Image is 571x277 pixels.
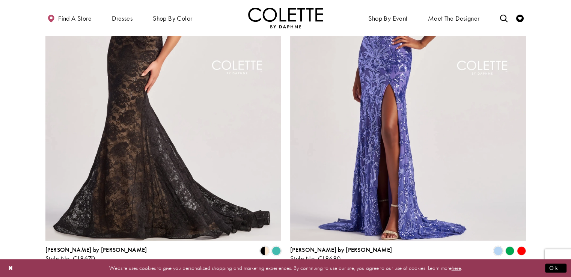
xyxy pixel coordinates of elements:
span: Dresses [110,8,134,28]
a: Meet the designer [426,8,482,28]
button: Submit Dialog [545,263,566,273]
span: Style No. CL8670 [45,254,95,262]
span: [PERSON_NAME] by [PERSON_NAME] [290,245,392,253]
span: [PERSON_NAME] by [PERSON_NAME] [45,245,147,253]
i: Black/Nude [260,246,269,255]
i: Periwinkle [494,246,503,255]
i: Red [517,246,526,255]
a: Check Wishlist [514,8,526,28]
span: Shop by color [153,15,192,22]
span: Find a store [58,15,92,22]
p: Website uses cookies to give you personalized shopping and marketing experiences. By continuing t... [54,263,517,273]
span: Shop by color [151,8,194,28]
a: here [452,264,461,272]
i: Emerald [505,246,514,255]
a: Visit Home Page [248,8,323,28]
span: Shop By Event [368,15,407,22]
img: Colette by Daphne [248,8,323,28]
span: Dresses [112,15,133,22]
span: Meet the designer [428,15,480,22]
i: Turquoise [272,246,281,255]
a: Toggle search [498,8,509,28]
div: Colette by Daphne Style No. CL8680 [290,246,392,262]
span: Shop By Event [366,8,409,28]
button: Close Dialog [5,262,17,275]
span: Style No. CL8680 [290,254,340,262]
a: Find a store [45,8,93,28]
div: Colette by Daphne Style No. CL8670 [45,246,147,262]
